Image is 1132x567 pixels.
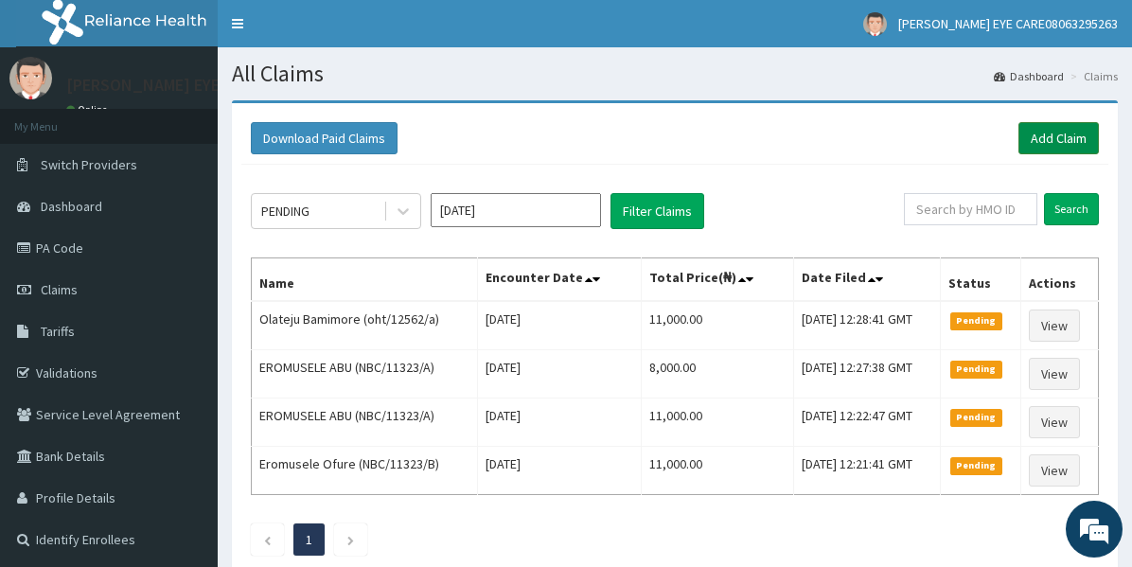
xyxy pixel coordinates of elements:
th: Date Filed [794,258,941,302]
td: 11,000.00 [642,447,794,495]
span: Dashboard [41,198,102,215]
a: View [1029,406,1080,438]
a: Next page [346,531,355,548]
span: Pending [950,361,1002,378]
td: Eromusele Ofure (NBC/11323/B) [252,447,478,495]
span: Pending [950,312,1002,329]
td: Olateju Bamimore (oht/12562/a) [252,301,478,350]
a: View [1029,358,1080,390]
span: Pending [950,409,1002,426]
button: Download Paid Claims [251,122,398,154]
span: We're online! [110,166,261,357]
td: [DATE] [478,350,642,399]
input: Search [1044,193,1099,225]
a: Dashboard [994,68,1064,84]
td: [DATE] [478,399,642,447]
th: Encounter Date [478,258,642,302]
td: 11,000.00 [642,301,794,350]
div: Minimize live chat window [310,9,356,55]
img: User Image [9,57,52,99]
a: Online [66,103,112,116]
td: 8,000.00 [642,350,794,399]
td: [DATE] [478,447,642,495]
span: [PERSON_NAME] EYE CARE08063295263 [898,15,1118,32]
th: Name [252,258,478,302]
span: Tariffs [41,323,75,340]
th: Status [940,258,1020,302]
div: Chat with us now [98,106,318,131]
td: [DATE] 12:21:41 GMT [794,447,941,495]
span: Switch Providers [41,156,137,173]
td: 11,000.00 [642,399,794,447]
a: Previous page [263,531,272,548]
img: User Image [863,12,887,36]
td: [DATE] 12:28:41 GMT [794,301,941,350]
span: Pending [950,457,1002,474]
a: View [1029,310,1080,342]
td: EROMUSELE ABU (NBC/11323/A) [252,350,478,399]
a: Page 1 is your current page [306,531,312,548]
td: [DATE] [478,301,642,350]
textarea: Type your message and hit 'Enter' [9,371,361,437]
th: Total Price(₦) [642,258,794,302]
a: View [1029,454,1080,487]
th: Actions [1020,258,1098,302]
li: Claims [1066,68,1118,84]
td: EROMUSELE ABU (NBC/11323/A) [252,399,478,447]
img: d_794563401_company_1708531726252_794563401 [35,95,77,142]
input: Search by HMO ID [904,193,1037,225]
button: Filter Claims [610,193,704,229]
span: Claims [41,281,78,298]
a: Add Claim [1018,122,1099,154]
input: Select Month and Year [431,193,601,227]
td: [DATE] 12:27:38 GMT [794,350,941,399]
p: [PERSON_NAME] EYE CARE08063295263 [66,77,354,94]
td: [DATE] 12:22:47 GMT [794,399,941,447]
h1: All Claims [232,62,1118,86]
div: PENDING [261,202,310,221]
